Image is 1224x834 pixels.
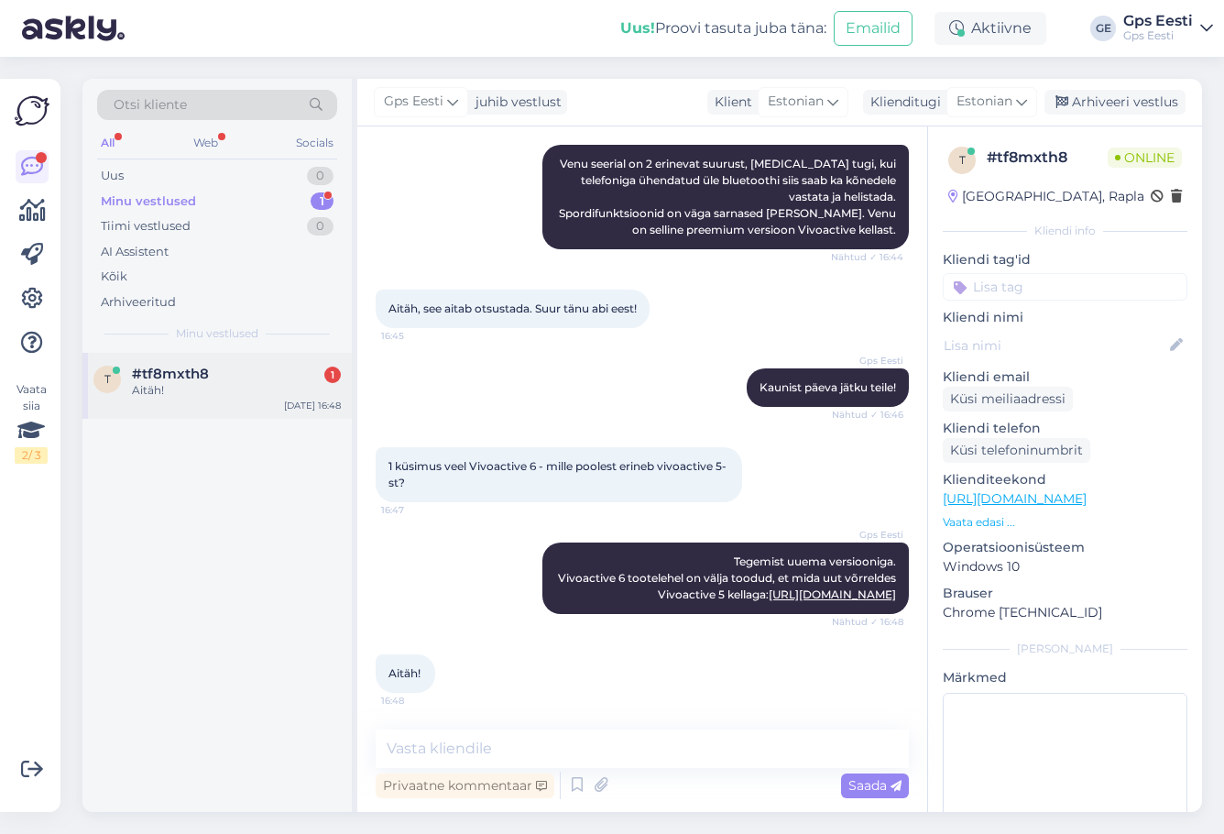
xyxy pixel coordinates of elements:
span: Nähtud ✓ 16:46 [832,408,903,422]
p: Windows 10 [943,557,1187,576]
div: GE [1090,16,1116,41]
b: Uus! [620,19,655,37]
div: [GEOGRAPHIC_DATA], Rapla [948,187,1144,206]
img: Askly Logo [15,93,49,128]
div: Socials [292,131,337,155]
span: Aitäh, see aitab otsustada. Suur tänu abi eest! [388,302,637,315]
p: Kliendi nimi [943,308,1187,327]
div: Arhiveeritud [101,293,176,312]
span: Otsi kliente [114,95,187,115]
a: [URL][DOMAIN_NAME] [769,587,896,601]
span: 16:47 [381,503,450,517]
span: Estonian [956,92,1012,112]
span: Gps Eesti [835,354,903,368]
div: Tiimi vestlused [101,217,191,236]
p: Kliendi tag'id [943,250,1187,269]
a: [URL][DOMAIN_NAME] [943,490,1087,507]
div: Klienditugi [863,93,941,112]
span: t [959,153,966,167]
div: # tf8mxth8 [987,147,1108,169]
span: Estonian [768,92,824,112]
div: 1 [311,192,333,211]
p: Kliendi email [943,368,1187,387]
button: Emailid [834,11,913,46]
span: 16:45 [381,329,450,343]
div: Kliendi info [943,223,1187,239]
div: Aitäh! [132,382,341,399]
div: Web [190,131,222,155]
div: 0 [307,217,333,236]
span: Gps Eesti [384,92,443,112]
a: Gps EestiGps Eesti [1123,14,1213,43]
div: [PERSON_NAME] [943,641,1187,657]
span: Minu vestlused [176,325,258,342]
div: Küsi telefoninumbrit [943,438,1090,463]
div: juhib vestlust [468,93,562,112]
div: Arhiveeri vestlus [1044,90,1186,115]
span: Saada [848,777,902,794]
span: Kaunist päeva jätku teile! [760,380,896,394]
div: Küsi meiliaadressi [943,387,1073,412]
span: Aitäh! [388,666,421,680]
input: Lisa tag [943,273,1187,301]
input: Lisa nimi [944,335,1166,356]
p: Klienditeekond [943,470,1187,489]
span: Tegemist uuema versiooniga. Vivoactive 6 tootelehel on välja toodud, et mida uut võrreldes Vivoac... [558,554,899,601]
p: Kliendi telefon [943,419,1187,438]
span: Venu seerial on 2 erinevat suurust, [MEDICAL_DATA] tugi, kui telefoniga ühendatud üle bluetoothi ... [559,157,899,236]
div: Kõik [101,268,127,286]
div: AI Assistent [101,243,169,261]
span: 16:48 [381,694,450,708]
div: Proovi tasuta juba täna: [620,17,826,39]
p: Vaata edasi ... [943,514,1187,531]
span: Nähtud ✓ 16:44 [831,250,903,264]
div: 1 [324,367,341,383]
div: All [97,131,118,155]
div: [DATE] 16:48 [284,399,341,412]
div: Gps Eesti [1123,14,1193,28]
p: Operatsioonisüsteem [943,538,1187,557]
div: Uus [101,167,124,185]
p: Brauser [943,584,1187,603]
div: Vaata siia [15,381,48,464]
span: Gps Eesti [835,528,903,542]
div: Gps Eesti [1123,28,1193,43]
div: 0 [307,167,333,185]
p: Chrome [TECHNICAL_ID] [943,603,1187,622]
p: Märkmed [943,668,1187,687]
div: Aktiivne [934,12,1046,45]
span: t [104,372,111,386]
div: Minu vestlused [101,192,196,211]
span: #tf8mxth8 [132,366,209,382]
span: 1 küsimus veel Vivoactive 6 - mille poolest erineb vivoactive 5-st? [388,459,727,489]
span: Nähtud ✓ 16:48 [832,615,903,629]
div: 2 / 3 [15,447,48,464]
span: Online [1108,148,1182,168]
div: Klient [707,93,752,112]
div: Privaatne kommentaar [376,774,554,798]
